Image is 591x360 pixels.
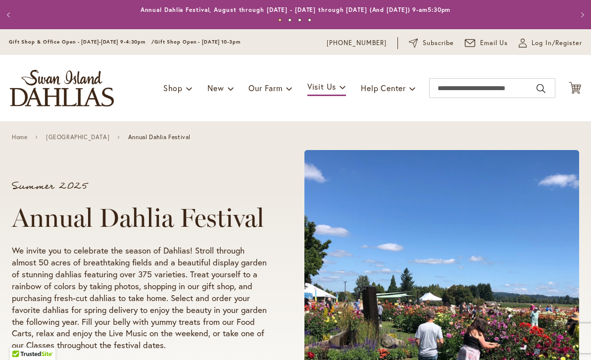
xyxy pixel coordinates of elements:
[46,134,109,141] a: [GEOGRAPHIC_DATA]
[12,181,267,191] p: Summer 2025
[423,38,454,48] span: Subscribe
[298,18,301,22] button: 3 of 4
[12,245,267,352] p: We invite you to celebrate the season of Dahlias! Stroll through almost 50 acres of breathtaking ...
[480,38,508,48] span: Email Us
[12,134,27,141] a: Home
[307,81,336,92] span: Visit Us
[409,38,454,48] a: Subscribe
[288,18,292,22] button: 2 of 4
[278,18,282,22] button: 1 of 4
[154,39,241,45] span: Gift Shop Open - [DATE] 10-3pm
[10,70,114,106] a: store logo
[532,38,582,48] span: Log In/Register
[571,5,591,25] button: Next
[361,83,406,93] span: Help Center
[308,18,311,22] button: 4 of 4
[141,6,451,13] a: Annual Dahlia Festival, August through [DATE] - [DATE] through [DATE] (And [DATE]) 9-am5:30pm
[465,38,508,48] a: Email Us
[9,39,154,45] span: Gift Shop & Office Open - [DATE]-[DATE] 9-4:30pm /
[163,83,183,93] span: Shop
[248,83,282,93] span: Our Farm
[519,38,582,48] a: Log In/Register
[207,83,224,93] span: New
[327,38,387,48] a: [PHONE_NUMBER]
[128,134,191,141] span: Annual Dahlia Festival
[12,203,267,233] h1: Annual Dahlia Festival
